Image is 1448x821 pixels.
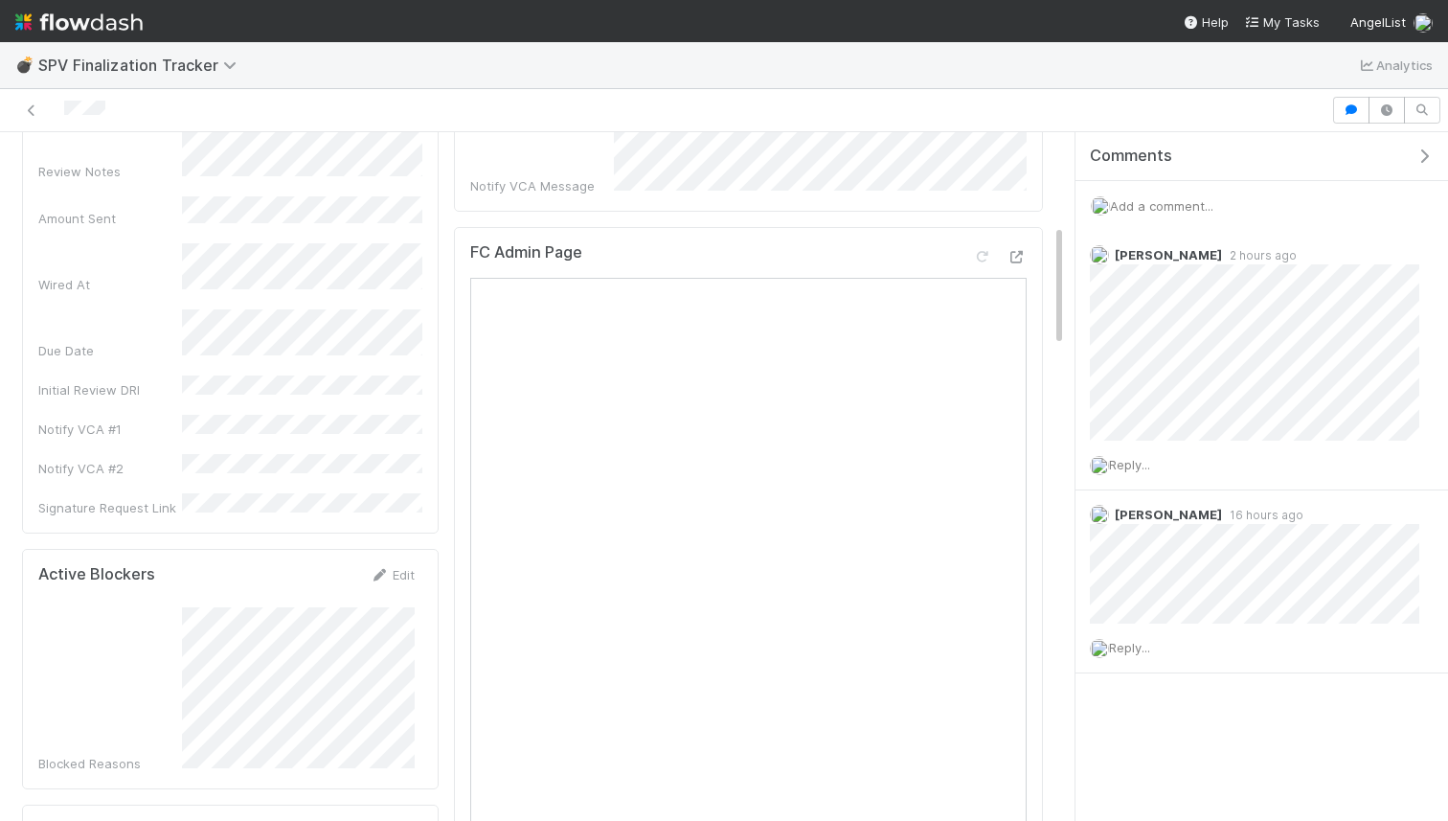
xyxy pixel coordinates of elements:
img: avatar_b467e446-68e1-4310-82a7-76c532dc3f4b.png [1090,245,1109,264]
div: Notify VCA #1 [38,420,182,439]
img: avatar_d2b43477-63dc-4e62-be5b-6fdd450c05a1.png [1090,505,1109,524]
div: Amount Sent [38,209,182,228]
span: AngelList [1350,14,1406,30]
span: SPV Finalization Tracker [38,56,246,75]
span: [PERSON_NAME] [1115,507,1222,522]
span: 💣 [15,57,34,73]
h5: FC Admin Page [470,243,582,262]
div: Notify VCA Message [470,176,614,195]
img: avatar_d2b43477-63dc-4e62-be5b-6fdd450c05a1.png [1414,13,1433,33]
span: Add a comment... [1110,198,1213,214]
div: Signature Request Link [38,498,182,517]
div: Review Notes [38,162,182,181]
div: Wired At [38,275,182,294]
span: 16 hours ago [1222,508,1303,522]
img: logo-inverted-e16ddd16eac7371096b0.svg [15,6,143,38]
a: My Tasks [1244,12,1320,32]
span: My Tasks [1244,14,1320,30]
span: Reply... [1109,457,1150,472]
div: Notify VCA #2 [38,459,182,478]
div: Blocked Reasons [38,754,182,773]
div: Help [1183,12,1229,32]
img: avatar_d2b43477-63dc-4e62-be5b-6fdd450c05a1.png [1090,639,1109,658]
div: Initial Review DRI [38,380,182,399]
a: Edit [370,567,415,582]
a: Analytics [1357,54,1433,77]
div: Due Date [38,341,182,360]
h5: Active Blockers [38,565,155,584]
span: 2 hours ago [1222,248,1297,262]
img: avatar_d2b43477-63dc-4e62-be5b-6fdd450c05a1.png [1091,196,1110,216]
img: avatar_d2b43477-63dc-4e62-be5b-6fdd450c05a1.png [1090,456,1109,475]
span: [PERSON_NAME] [1115,247,1222,262]
span: Comments [1090,147,1172,166]
span: Reply... [1109,640,1150,655]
